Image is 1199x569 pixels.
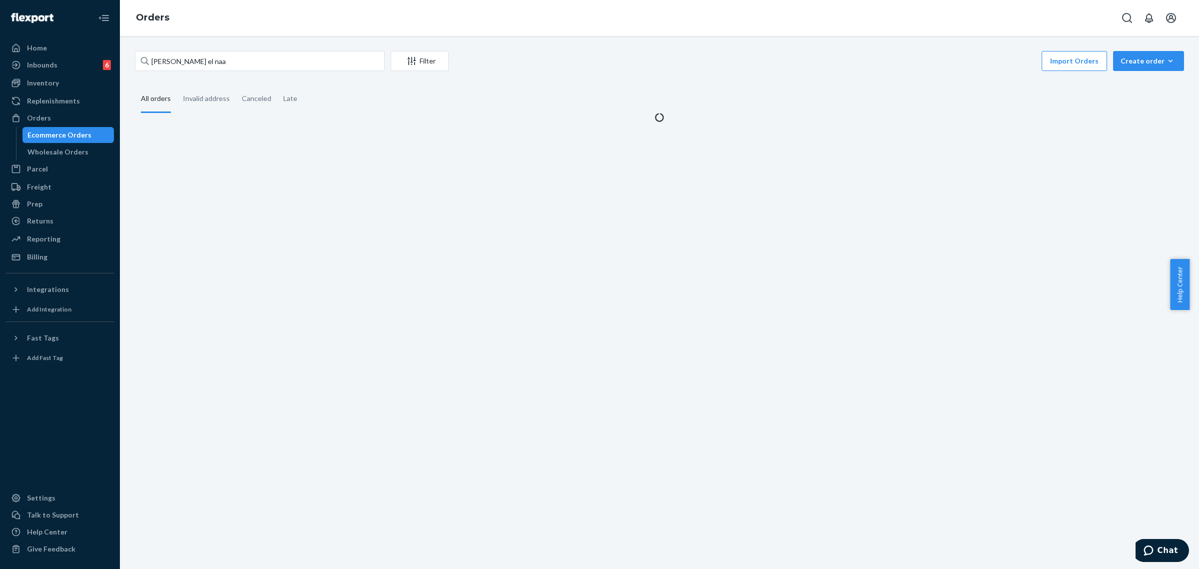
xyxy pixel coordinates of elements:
[22,127,114,143] a: Ecommerce Orders
[6,507,114,523] button: Talk to Support
[6,161,114,177] a: Parcel
[1170,259,1190,310] button: Help Center
[6,110,114,126] a: Orders
[27,216,53,226] div: Returns
[27,43,47,53] div: Home
[27,305,71,313] div: Add Integration
[1042,51,1107,71] button: Import Orders
[6,541,114,557] button: Give Feedback
[27,252,47,262] div: Billing
[6,524,114,540] a: Help Center
[27,147,88,157] div: Wholesale Orders
[103,60,111,70] div: 6
[27,199,42,209] div: Prep
[27,78,59,88] div: Inventory
[94,8,114,28] button: Close Navigation
[6,75,114,91] a: Inventory
[141,85,171,113] div: All orders
[6,350,114,366] a: Add Fast Tag
[6,57,114,73] a: Inbounds6
[1121,56,1177,66] div: Create order
[27,353,63,362] div: Add Fast Tag
[1139,8,1159,28] button: Open notifications
[391,51,449,71] button: Filter
[1113,51,1184,71] button: Create order
[1117,8,1137,28] button: Open Search Box
[27,493,55,503] div: Settings
[27,182,51,192] div: Freight
[135,51,385,71] input: Search orders
[6,196,114,212] a: Prep
[27,284,69,294] div: Integrations
[6,231,114,247] a: Reporting
[27,234,60,244] div: Reporting
[6,40,114,56] a: Home
[1136,539,1189,564] iframe: Opens a widget where you can chat to one of our agents
[6,281,114,297] button: Integrations
[6,179,114,195] a: Freight
[27,527,67,537] div: Help Center
[27,544,75,554] div: Give Feedback
[1161,8,1181,28] button: Open account menu
[242,85,271,111] div: Canceled
[27,333,59,343] div: Fast Tags
[183,85,230,111] div: Invalid address
[6,301,114,317] a: Add Integration
[27,510,79,520] div: Talk to Support
[6,93,114,109] a: Replenishments
[6,249,114,265] a: Billing
[27,96,80,106] div: Replenishments
[22,144,114,160] a: Wholesale Orders
[391,56,448,66] div: Filter
[6,490,114,506] a: Settings
[27,130,91,140] div: Ecommerce Orders
[27,113,51,123] div: Orders
[283,85,297,111] div: Late
[128,3,177,32] ol: breadcrumbs
[136,12,169,23] a: Orders
[27,60,57,70] div: Inbounds
[11,13,53,23] img: Flexport logo
[6,213,114,229] a: Returns
[6,330,114,346] button: Fast Tags
[27,164,48,174] div: Parcel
